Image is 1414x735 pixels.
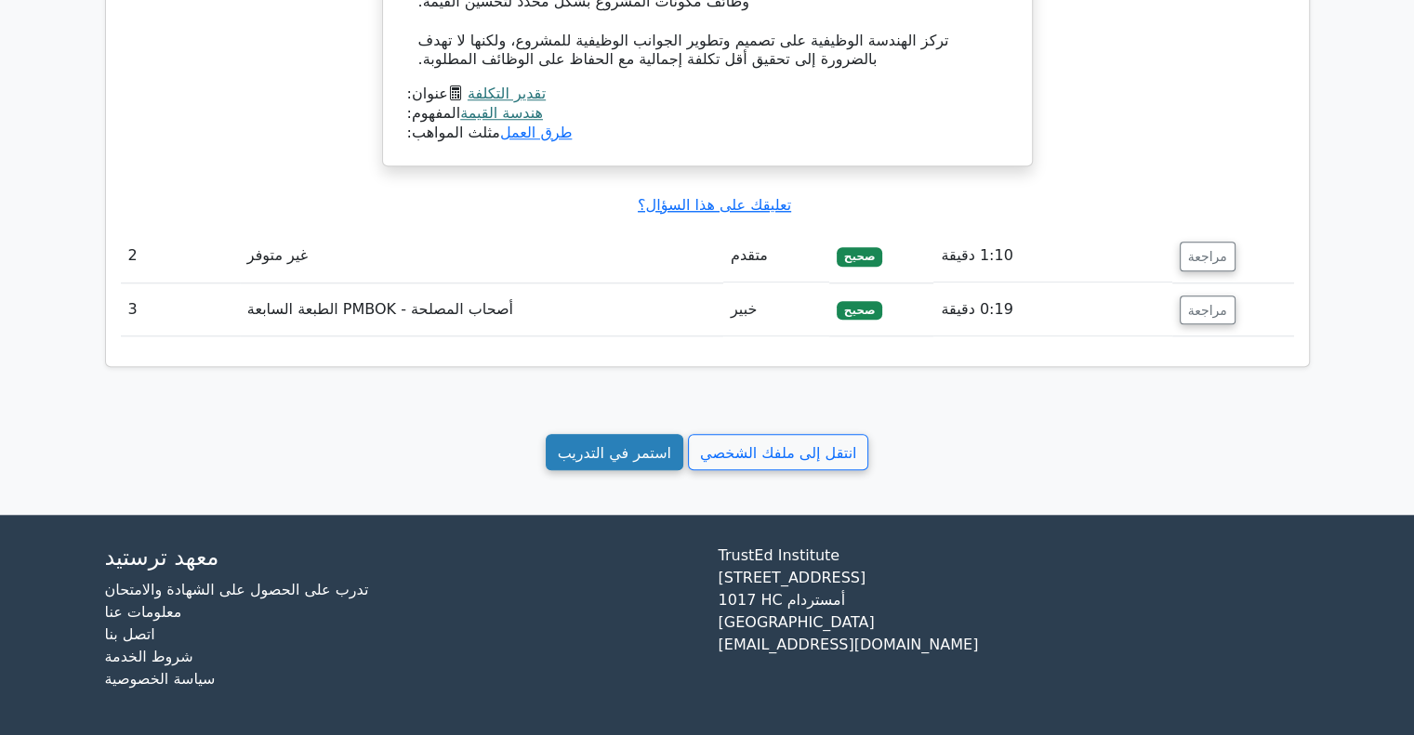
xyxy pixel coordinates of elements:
[407,124,500,141] font: مثلث المواهب:
[1180,242,1236,271] button: مراجعة
[719,613,875,631] font: [GEOGRAPHIC_DATA]
[941,300,1012,318] font: 0:19 دقيقة
[105,648,193,665] a: شروط الخدمة
[731,246,768,264] font: متقدم
[468,85,546,102] a: تقدير التكلفة
[460,104,543,122] a: هندسة القيمة
[941,246,1012,264] font: 1:10 دقيقة
[546,434,683,470] a: استمر في التدريب
[407,104,461,122] font: المفهوم:
[105,603,182,621] a: معلومات عنا
[247,246,308,264] font: غير متوفر
[105,625,155,643] a: اتصل بنا
[700,443,856,461] font: انتقل إلى ملفك الشخصي
[407,85,448,102] font: عنوان:
[105,545,219,571] font: معهد ترستيد
[1188,302,1227,317] font: مراجعة
[105,581,369,598] a: تدرب على الحصول على الشهادة والامتحان
[688,434,868,470] a: انتقل إلى ملفك الشخصي
[500,124,572,141] a: طرق العمل
[128,246,138,264] font: 2
[1188,249,1227,264] font: مراجعة
[731,300,757,318] font: خبير
[719,636,979,653] font: [EMAIL_ADDRESS][DOMAIN_NAME]
[844,250,876,263] font: صحيح
[844,304,876,317] font: صحيح
[638,196,791,214] a: تعليقك على هذا السؤال؟
[719,591,846,609] font: 1017 HC أمستردام
[128,300,138,318] font: 3
[719,569,866,586] font: [STREET_ADDRESS]
[105,670,216,688] a: سياسة الخصوصية
[719,546,840,564] font: TrustEd Institute
[418,32,949,69] font: تركز الهندسة الوظيفية على تصميم وتطوير الجوانب الوظيفية للمشروع، ولكنها لا تهدف بالضرورة إلى تحقي...
[1180,295,1236,325] button: مراجعة
[247,300,513,318] font: أصحاب المصلحة - PMBOK الطبعة السابعة
[558,443,671,461] font: استمر في التدريب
